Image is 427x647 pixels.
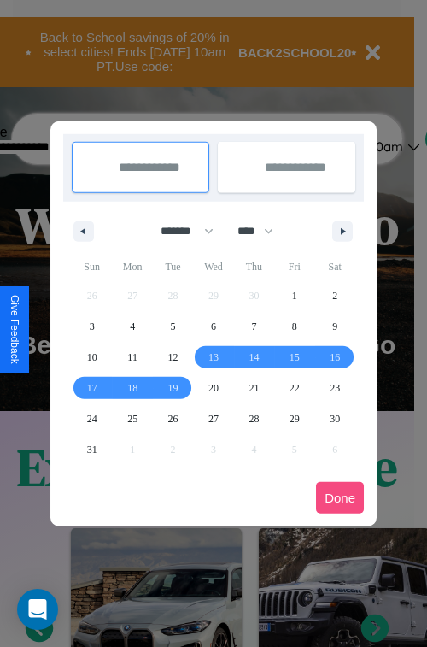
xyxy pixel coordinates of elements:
[208,342,219,373] span: 13
[72,434,112,465] button: 31
[87,434,97,465] span: 31
[315,373,355,403] button: 23
[193,311,233,342] button: 6
[290,403,300,434] span: 29
[274,253,314,280] span: Fri
[274,342,314,373] button: 15
[251,311,256,342] span: 7
[315,280,355,311] button: 2
[72,373,112,403] button: 17
[72,342,112,373] button: 10
[274,311,314,342] button: 8
[87,403,97,434] span: 24
[72,253,112,280] span: Sun
[208,403,219,434] span: 27
[90,311,95,342] span: 3
[193,373,233,403] button: 20
[234,373,274,403] button: 21
[234,403,274,434] button: 28
[168,342,178,373] span: 12
[168,373,178,403] span: 19
[315,403,355,434] button: 30
[249,342,259,373] span: 14
[330,403,340,434] span: 30
[171,311,176,342] span: 5
[292,311,297,342] span: 8
[112,373,152,403] button: 18
[153,403,193,434] button: 26
[9,295,20,364] div: Give Feedback
[127,403,137,434] span: 25
[72,403,112,434] button: 24
[153,373,193,403] button: 19
[87,342,97,373] span: 10
[127,373,137,403] span: 18
[290,373,300,403] span: 22
[153,311,193,342] button: 5
[130,311,135,342] span: 4
[127,342,137,373] span: 11
[208,373,219,403] span: 20
[332,311,337,342] span: 9
[234,311,274,342] button: 7
[234,342,274,373] button: 14
[274,280,314,311] button: 1
[193,253,233,280] span: Wed
[112,403,152,434] button: 25
[332,280,337,311] span: 2
[17,589,58,630] div: Open Intercom Messenger
[290,342,300,373] span: 15
[87,373,97,403] span: 17
[193,342,233,373] button: 13
[316,482,364,514] button: Done
[249,403,259,434] span: 28
[292,280,297,311] span: 1
[193,403,233,434] button: 27
[315,253,355,280] span: Sat
[330,373,340,403] span: 23
[153,342,193,373] button: 12
[274,373,314,403] button: 22
[112,253,152,280] span: Mon
[72,311,112,342] button: 3
[211,311,216,342] span: 6
[315,311,355,342] button: 9
[315,342,355,373] button: 16
[234,253,274,280] span: Thu
[112,311,152,342] button: 4
[330,342,340,373] span: 16
[168,403,178,434] span: 26
[112,342,152,373] button: 11
[249,373,259,403] span: 21
[274,403,314,434] button: 29
[153,253,193,280] span: Tue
